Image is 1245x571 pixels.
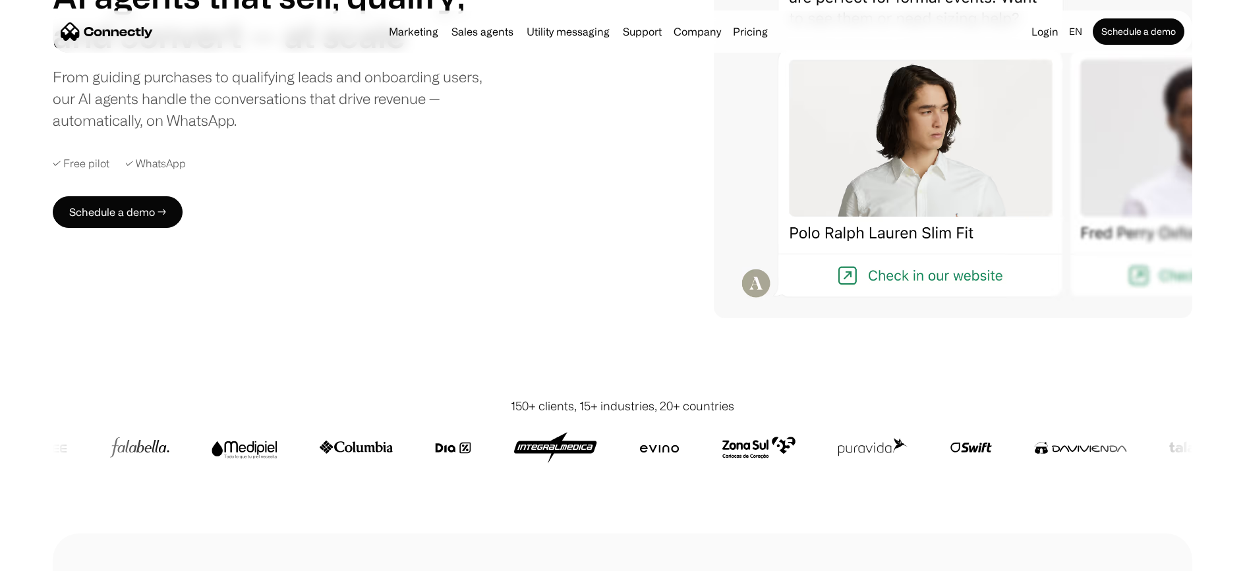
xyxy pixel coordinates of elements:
div: en [1069,22,1082,41]
div: From guiding purchases to qualifying leads and onboarding users, our AI agents handle the convers... [53,66,485,131]
ul: Language list [26,548,79,566]
a: Utility messaging [521,26,615,37]
a: Schedule a demo [1093,18,1184,45]
a: Marketing [384,26,444,37]
a: Pricing [728,26,773,37]
div: 150+ clients, 15+ industries, 20+ countries [511,397,734,415]
div: en [1064,22,1090,41]
a: Sales agents [446,26,519,37]
a: Login [1026,22,1064,41]
a: home [61,22,153,41]
a: Schedule a demo → [53,196,183,228]
a: Support [618,26,667,37]
div: Company [674,22,721,41]
div: ✓ Free pilot [53,157,109,170]
aside: Language selected: English [13,547,79,566]
div: ✓ WhatsApp [125,157,186,170]
div: Company [670,22,725,41]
